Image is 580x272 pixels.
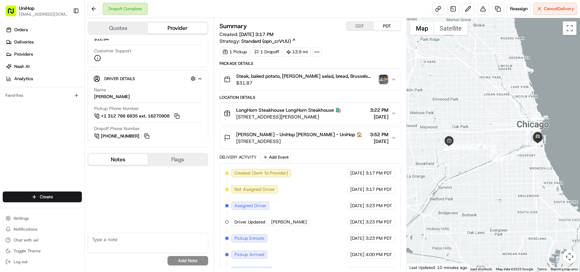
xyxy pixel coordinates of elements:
[511,151,519,159] div: 43
[219,95,401,100] div: Location Details
[14,27,28,33] span: Orders
[234,235,264,241] span: Pickup Enroute
[57,134,63,140] div: 💻
[19,5,34,12] span: UniHop
[366,170,392,176] span: 3:17 PM PDT
[3,90,82,101] div: Favorites
[3,37,85,48] a: Deliveries
[468,142,476,149] div: 30
[14,248,41,254] span: Toggle Theme
[346,22,373,31] button: CDT
[60,106,74,111] span: [DATE]
[366,235,392,241] span: 3:23 PM PDT
[148,154,207,165] button: Flags
[408,263,431,272] a: Open this area in Google Maps (opens a new window)
[408,263,431,272] img: Google
[234,252,264,258] span: Pickup Arrived
[370,107,388,113] span: 3:22 PM
[350,235,364,241] span: [DATE]
[94,112,181,120] button: +1 312 766 6835 ext. 16270908
[94,87,106,93] span: Name
[236,79,376,86] span: $31.87
[236,107,341,113] span: LongHorn Steakhouse LongHorn Steakhouse 🛍️
[350,203,364,209] span: [DATE]
[68,150,82,156] span: Pylon
[563,21,577,35] button: Toggle fullscreen view
[3,235,82,245] button: Chat with us!
[525,145,532,152] div: 44
[220,69,401,90] button: Steak, baked potato, [PERSON_NAME] salad, bread, Brussels sprouts$31.87photo_proof_of_delivery image
[492,154,500,162] div: 40
[460,142,467,150] div: 28
[55,131,112,143] a: 💻API Documentation
[14,76,33,82] span: Analytics
[7,99,18,110] img: Brigitte Vinadas
[236,131,362,138] span: [PERSON_NAME] - UniHop [PERSON_NAME] - UniHop 🏠
[4,131,55,143] a: 📗Knowledge Base
[468,142,475,150] div: 4
[239,31,274,37] span: [DATE] 3:17 PM
[370,138,388,145] span: [DATE]
[3,3,70,19] button: UniHop[EMAIL_ADDRESS][DOMAIN_NAME]
[489,151,496,159] div: 37
[14,39,34,45] span: Deliveries
[64,134,109,141] span: API Documentation
[94,94,130,100] div: [PERSON_NAME]
[563,250,577,264] button: Map camera controls
[88,154,148,165] button: Notes
[533,3,577,15] button: CancelDelivery
[445,143,452,150] div: 22
[48,150,82,156] a: Powered byPylon
[473,142,481,149] div: 31
[14,65,27,77] img: 8016278978528_b943e370aa5ada12b00a_72.png
[3,73,85,84] a: Analytics
[474,142,482,149] div: 32
[3,224,82,234] button: Notifications
[7,89,46,94] div: Past conversations
[220,103,401,124] button: LongHorn Steakhouse LongHorn Steakhouse 🛍️[STREET_ADDRESS][PERSON_NAME]3:22 PM[DATE]
[116,67,124,75] button: Start new chat
[489,144,496,151] div: 35
[366,186,392,193] span: 3:17 PM PDT
[7,28,124,38] p: Welcome 👋
[370,131,388,138] span: 3:52 PM
[94,48,131,54] span: Customer Support
[434,21,468,35] button: Show satellite imagery
[410,21,434,35] button: Show street map
[7,65,19,77] img: 1736555255976-a54dd68f-1ca7-489b-9aae-adbdc363a1c4
[18,44,112,51] input: Clear
[219,23,247,29] h3: Summary
[40,194,53,200] span: Create
[3,24,85,35] a: Orders
[551,267,578,271] a: Report a map error
[219,61,401,66] div: Package Details
[366,203,392,209] span: 3:23 PM PDT
[14,106,19,111] img: 1736555255976-a54dd68f-1ca7-489b-9aae-adbdc363a1c4
[101,133,139,139] span: [PHONE_NUMBER]
[407,263,470,272] div: Last Updated: 10 minutes ago
[444,143,452,150] div: 16
[460,142,468,149] div: 7
[19,12,68,17] span: [EMAIL_ADDRESS][DOMAIN_NAME]
[105,87,124,95] button: See all
[3,61,85,72] a: Nash AI
[350,170,364,176] span: [DATE]
[261,153,291,161] button: Add Event
[88,23,148,34] button: Quotes
[3,49,85,60] a: Providers
[7,134,12,140] div: 📗
[7,7,20,21] img: Nash
[494,154,501,162] div: 41
[148,23,207,34] button: Provider
[283,47,311,57] div: 13.9 mi
[94,132,151,140] a: [PHONE_NUMBER]
[14,51,33,57] span: Providers
[31,72,93,77] div: We're available if you need us!
[507,3,531,15] button: Reassign
[464,142,472,149] div: 29
[56,106,59,111] span: •
[94,36,109,42] span: $12.94
[234,186,275,193] span: Not Assigned Driver
[481,142,489,149] div: 33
